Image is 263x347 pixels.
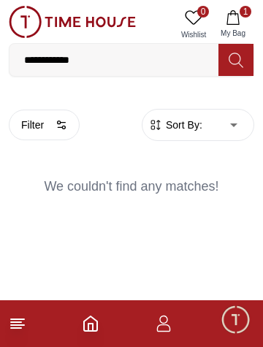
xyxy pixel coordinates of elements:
[9,159,254,220] div: We couldn't find any matches!
[212,6,254,43] button: 1My Bag
[9,110,80,140] button: Filter
[175,29,212,40] span: Wishlist
[215,28,251,39] span: My Bag
[148,118,202,132] button: Sort By:
[197,6,209,18] span: 0
[82,315,99,332] a: Home
[220,304,252,336] div: Chat Widget
[9,6,136,38] img: ...
[163,118,202,132] span: Sort By:
[240,6,251,18] span: 1
[175,6,212,43] a: 0Wishlist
